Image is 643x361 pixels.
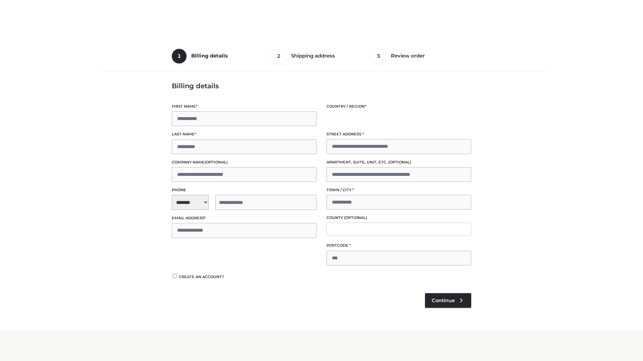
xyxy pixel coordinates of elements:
[327,103,471,110] label: Country / Region
[327,215,471,221] label: County
[172,159,316,165] label: Company name
[327,242,471,249] label: Postcode
[344,215,367,220] span: (optional)
[172,187,316,193] label: Phone
[327,187,471,193] label: Town / City
[432,297,455,304] span: Continue
[327,131,471,137] label: Street address
[327,159,471,165] label: Apartment, suite, unit, etc.
[172,274,178,278] input: Create an account?
[425,293,471,308] a: Continue
[172,215,316,221] label: Email address
[205,160,228,164] span: (optional)
[388,160,411,164] span: (optional)
[179,274,224,279] span: Create an account?
[172,131,316,137] label: Last name
[172,82,471,90] h3: Billing details
[172,103,316,110] label: First name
